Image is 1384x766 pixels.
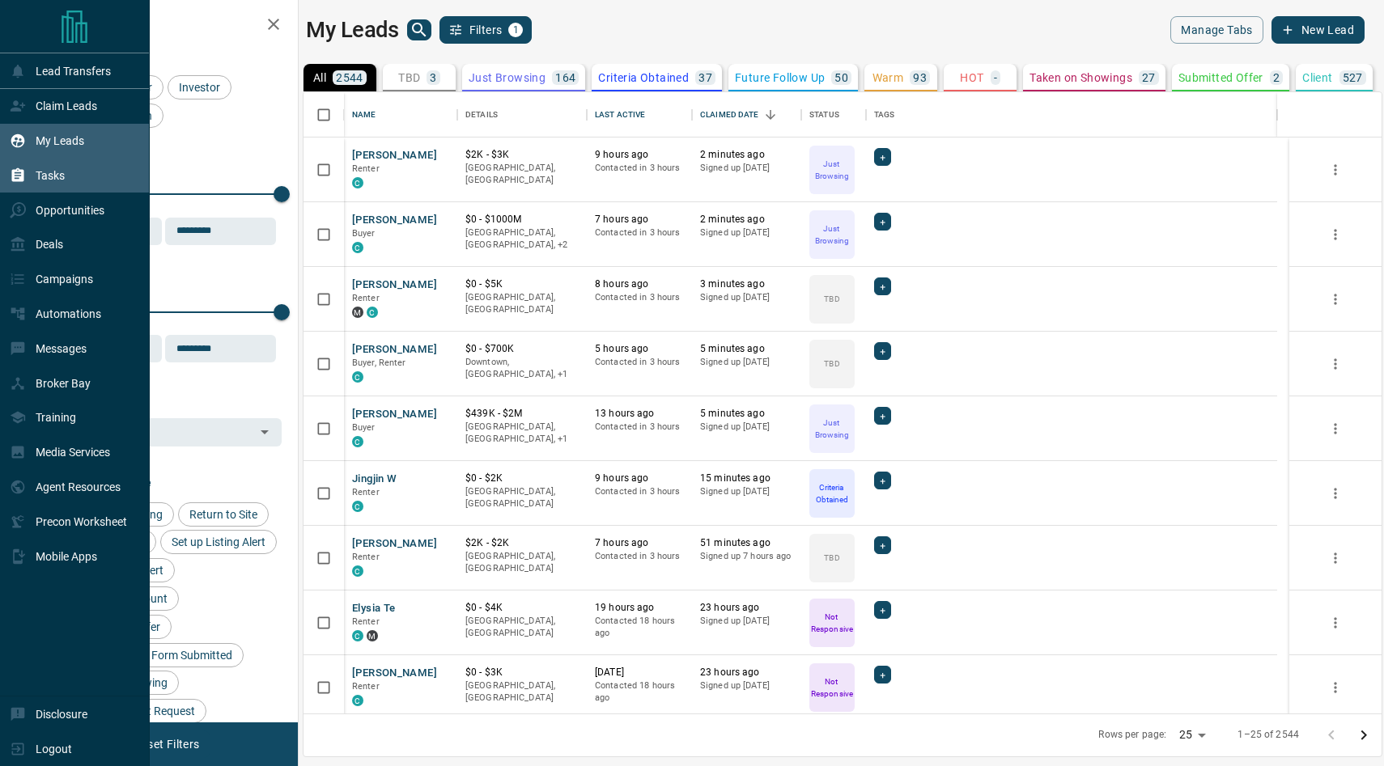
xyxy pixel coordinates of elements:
p: TBD [824,293,839,305]
button: more [1323,158,1348,182]
button: [PERSON_NAME] [352,536,437,552]
button: Reset Filters [123,730,210,758]
p: $0 - $700K [465,342,579,356]
div: condos.ca [352,501,363,512]
span: Set up Listing Alert [166,535,271,548]
p: 2 [1273,72,1280,83]
span: + [880,472,885,489]
span: Buyer [352,228,376,239]
p: Contacted in 3 hours [595,550,684,563]
p: Criteria Obtained [598,72,689,83]
div: + [874,407,891,425]
p: 9 hours ago [595,472,684,485]
button: Open [253,421,276,443]
button: Elysia Te [352,601,395,616]
p: 5 minutes ago [700,407,793,421]
div: + [874,666,891,683]
p: Signed up [DATE] [700,356,793,369]
div: + [874,601,891,619]
span: Investor [173,81,226,94]
div: condos.ca [352,371,363,383]
h2: Filters [52,16,282,36]
p: Signed up [DATE] [700,226,793,239]
p: Not Responsive [811,611,853,635]
p: 2 minutes ago [700,148,793,162]
button: more [1323,546,1348,570]
span: + [880,343,885,359]
button: more [1323,481,1348,506]
div: condos.ca [352,242,363,253]
p: Taken on Showings [1030,72,1132,83]
div: Tags [874,92,895,138]
button: search button [407,19,431,40]
p: $0 - $3K [465,666,579,679]
p: Signed up [DATE] [700,485,793,498]
span: + [880,667,885,683]
button: Jingjin W [352,472,397,487]
div: + [874,148,891,166]
p: Contacted in 3 hours [595,162,684,175]
p: [GEOGRAPHIC_DATA], [GEOGRAPHIC_DATA] [465,615,579,640]
p: 1–25 of 2544 [1238,728,1299,742]
span: 1 [510,24,521,36]
div: Status [801,92,866,138]
p: All [313,72,326,83]
p: TBD [824,358,839,370]
p: Signed up [DATE] [700,162,793,175]
p: [DATE] [595,666,684,679]
span: Renter [352,552,380,562]
p: Toronto [465,356,579,381]
span: + [880,602,885,618]
p: $2K - $3K [465,148,579,162]
button: [PERSON_NAME] [352,213,437,228]
div: condos.ca [352,695,363,706]
p: 51 minutes ago [700,536,793,550]
span: Renter [352,681,380,692]
div: + [874,536,891,554]
button: [PERSON_NAME] [352,666,437,681]
p: 23 hours ago [700,666,793,679]
div: Name [352,92,376,138]
p: Contacted in 3 hours [595,291,684,304]
p: Just Browsing [811,158,853,182]
span: Buyer [352,422,376,433]
div: Claimed Date [700,92,759,138]
div: condos.ca [352,177,363,188]
div: Details [465,92,498,138]
button: [PERSON_NAME] [352,407,437,422]
p: [GEOGRAPHIC_DATA], [GEOGRAPHIC_DATA] [465,679,579,705]
p: $2K - $2K [465,536,579,550]
p: Future Follow Up [735,72,825,83]
p: 50 [834,72,848,83]
button: more [1323,222,1348,247]
button: New Lead [1271,16,1365,44]
p: 7 hours ago [595,536,684,550]
div: condos.ca [352,630,363,641]
span: Renter [352,163,380,174]
p: 2 minutes ago [700,213,793,226]
div: Last Active [587,92,692,138]
span: Renter [352,487,380,497]
p: HOT [960,72,983,83]
button: Go to next page [1348,719,1380,751]
p: 7 hours ago [595,213,684,226]
span: + [880,214,885,230]
div: condos.ca [352,565,363,577]
p: TBD [824,552,839,564]
p: 13 hours ago [595,407,684,421]
p: 37 [698,72,712,83]
div: Set up Listing Alert [160,530,277,554]
p: 93 [913,72,927,83]
div: Details [457,92,587,138]
p: $0 - $1000M [465,213,579,226]
button: [PERSON_NAME] [352,277,437,293]
p: 3 minutes ago [700,277,793,291]
p: [GEOGRAPHIC_DATA], [GEOGRAPHIC_DATA] [465,550,579,575]
p: Contacted in 3 hours [595,485,684,498]
p: 9 hours ago [595,148,684,162]
p: 5 minutes ago [700,342,793,356]
div: + [874,342,891,360]
p: Contacted in 3 hours [595,356,684,369]
p: Signed up [DATE] [700,291,793,304]
span: Return to Site [184,508,263,521]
